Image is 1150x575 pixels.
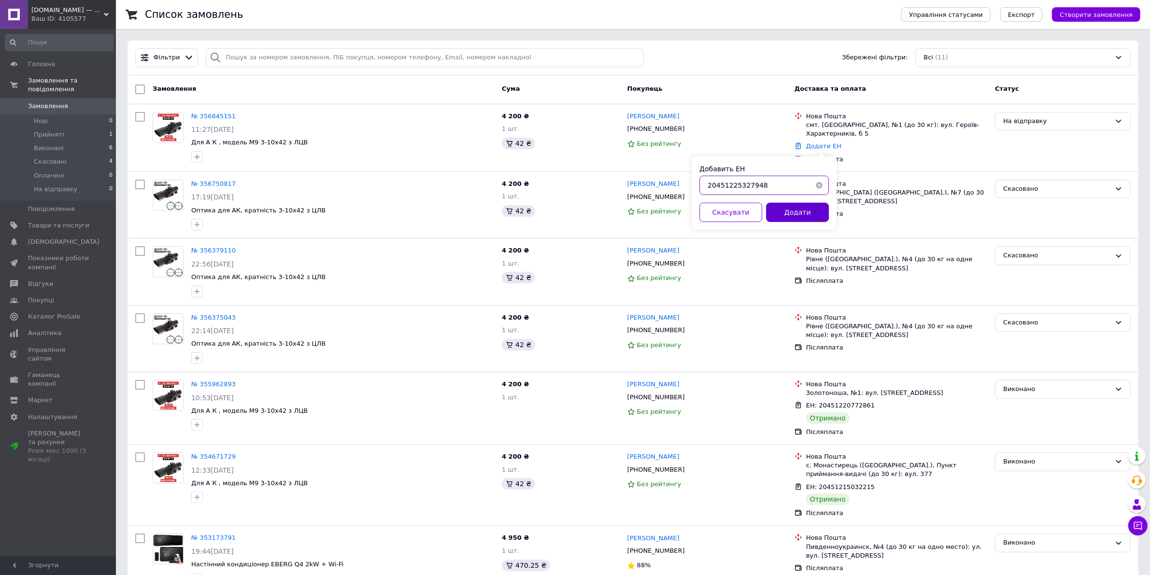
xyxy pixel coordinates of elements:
span: Замовлення [28,102,68,111]
div: Нова Пошта [806,112,987,121]
span: 1 [109,130,113,139]
div: Виконано [1003,457,1111,467]
span: 10:53[DATE] [191,394,234,402]
div: [PHONE_NUMBER] [625,257,687,270]
span: Показники роботи компанії [28,254,89,271]
span: 22:56[DATE] [191,260,234,268]
span: Рейд.UA — Магазин військових товарів. [31,6,104,14]
button: Управління статусами [901,7,991,22]
img: Фото товару [153,534,183,564]
span: Експорт [1008,11,1035,18]
span: Без рейтингу [637,480,681,488]
a: № 353173791 [191,534,236,541]
div: Виконано [1003,384,1111,394]
a: [PERSON_NAME] [627,534,680,543]
span: Скасовані [34,157,67,166]
span: Аналітика [28,329,61,337]
a: Фото товару [153,246,184,277]
span: Налаштування [28,413,77,421]
div: Отримано [806,412,850,424]
div: Отримано [806,493,850,505]
span: 4 200 ₴ [502,180,529,187]
span: Оптика для АК, кратність 3-10х42 з ЦЛВ [191,207,326,214]
label: Добавить ЕН [699,165,745,173]
a: № 354671729 [191,453,236,460]
div: Післяплата [806,564,987,573]
a: Настінний кондиціонер EBERG Q4 2kW + Wi-Fi [191,561,343,568]
span: Головна [28,60,55,69]
img: Фото товару [153,380,183,410]
div: 42 ₴ [502,339,535,351]
a: [PERSON_NAME] [627,112,680,121]
a: № 355962893 [191,380,236,388]
span: [PERSON_NAME] та рахунки [28,429,89,464]
div: 42 ₴ [502,205,535,217]
div: Нова Пошта [806,313,987,322]
span: 4 200 ₴ [502,314,529,321]
a: Для А К , модель М9 3-10x42 з ЛЦВ [191,407,308,414]
div: [PHONE_NUMBER] [625,463,687,476]
span: Відгуки [28,280,53,288]
span: 4 950 ₴ [502,534,529,541]
div: Скасовано [1003,184,1111,194]
button: Чат з покупцем [1128,516,1148,535]
div: [PHONE_NUMBER] [625,545,687,557]
div: [PHONE_NUMBER] [625,191,687,203]
a: Створити замовлення [1042,11,1140,18]
span: Покупці [28,296,54,305]
span: 88% [637,561,651,569]
span: Замовлення [153,85,196,92]
div: Нова Пошта [806,380,987,389]
button: Експорт [1000,7,1043,22]
div: Нова Пошта [806,452,987,461]
span: 6 [109,144,113,153]
div: Нова Пошта [806,246,987,255]
button: Додати [766,203,829,222]
span: 1 шт. [502,260,519,267]
span: 22:14[DATE] [191,327,234,335]
span: Збережені фільтри: [842,53,908,62]
span: Оплачені [34,171,64,180]
a: Фото товару [153,452,184,483]
div: Післяплата [806,277,987,285]
h1: Список замовлень [145,9,243,20]
span: Без рейтингу [637,341,681,349]
span: Маркет [28,396,53,405]
span: 19:44[DATE] [191,547,234,555]
span: 4 200 ₴ [502,247,529,254]
div: с. Монастирець ([GEOGRAPHIC_DATA].), Пункт приймання-видачі (до 30 кг): вул. 377 [806,461,987,478]
div: 42 ₴ [502,272,535,283]
span: (11) [935,54,948,61]
span: Повідомлення [28,205,75,213]
a: № 356845151 [191,112,236,120]
span: 1 шт. [502,193,519,200]
a: Фото товару [153,180,184,210]
div: Скасовано [1003,251,1111,261]
a: [PERSON_NAME] [627,452,680,462]
a: [PERSON_NAME] [627,246,680,255]
a: Для А К , модель М9 3-10x42 з ЛЦВ [191,139,308,146]
div: 42 ₴ [502,478,535,490]
div: Ваш ID: 4105577 [31,14,116,23]
div: Пивденноукраинск, №4 (до 30 кг на одно место): ул. вул. [STREET_ADDRESS] [806,543,987,560]
span: Без рейтингу [637,140,681,147]
input: Пошук за номером замовлення, ПІБ покупця, номером телефону, Email, номером накладної [206,48,644,67]
span: Оптика для АК, кратність 3-10х42 з ЦЛВ [191,340,326,347]
img: Фото товару [153,112,183,142]
a: Для А К , модель М9 3-10x42 з ЛЦВ [191,479,308,487]
span: Оптика для АК, кратність 3-10х42 з ЦЛВ [191,273,326,280]
a: [PERSON_NAME] [627,313,680,323]
div: 42 ₴ [502,138,535,149]
span: ЕН: 20451215032215 [806,483,875,491]
span: 1 шт. [502,547,519,554]
div: Нова Пошта [806,180,987,188]
span: 4 200 ₴ [502,453,529,460]
span: Без рейтингу [637,274,681,281]
img: Фото товару [153,453,183,482]
div: Скасовано [1003,318,1111,328]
